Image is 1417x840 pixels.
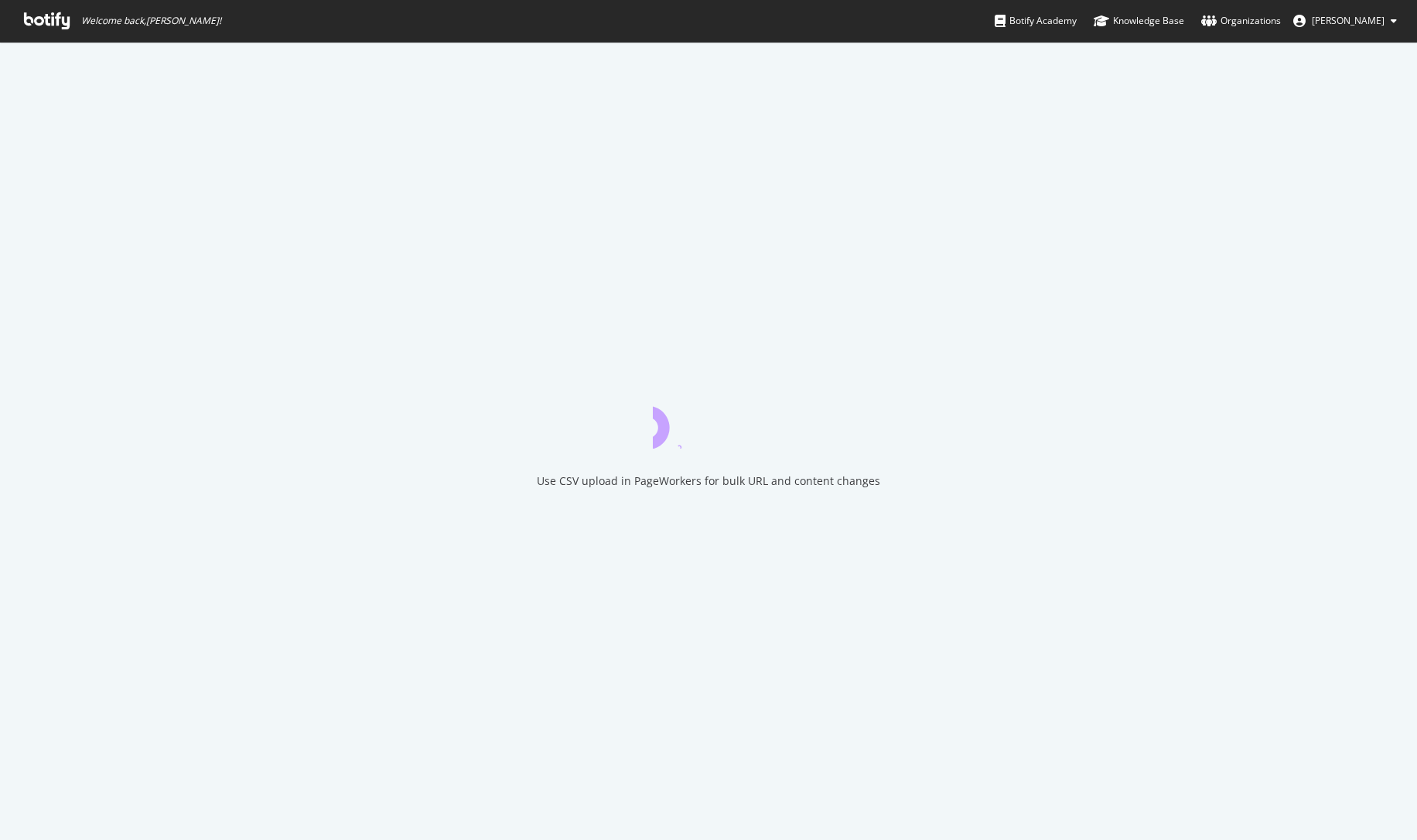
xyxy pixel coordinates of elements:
[1201,13,1281,29] div: Organizations
[1094,13,1184,29] div: Knowledge Base
[537,473,880,489] div: Use CSV upload in PageWorkers for bulk URL and content changes
[1312,14,1385,27] span: Dave Lee
[81,15,221,27] span: Welcome back, [PERSON_NAME] !
[653,393,764,449] div: animation
[1281,9,1409,33] button: [PERSON_NAME]
[995,13,1077,29] div: Botify Academy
